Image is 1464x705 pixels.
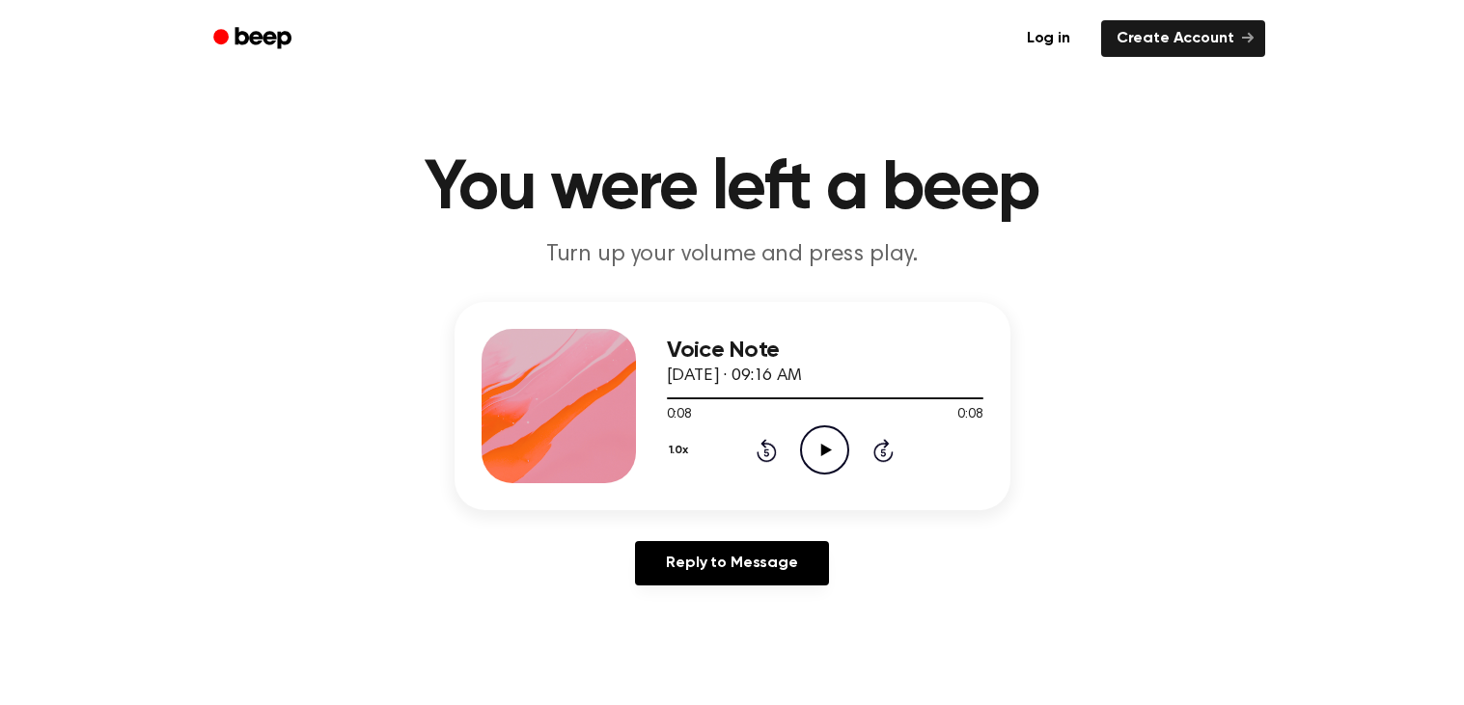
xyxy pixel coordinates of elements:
[667,434,696,467] button: 1.0x
[667,367,802,385] span: [DATE] · 09:16 AM
[1101,20,1265,57] a: Create Account
[667,405,692,425] span: 0:08
[635,541,828,585] a: Reply to Message
[200,20,309,58] a: Beep
[238,154,1227,224] h1: You were left a beep
[362,239,1103,271] p: Turn up your volume and press play.
[957,405,982,425] span: 0:08
[667,338,983,364] h3: Voice Note
[1008,16,1090,61] a: Log in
